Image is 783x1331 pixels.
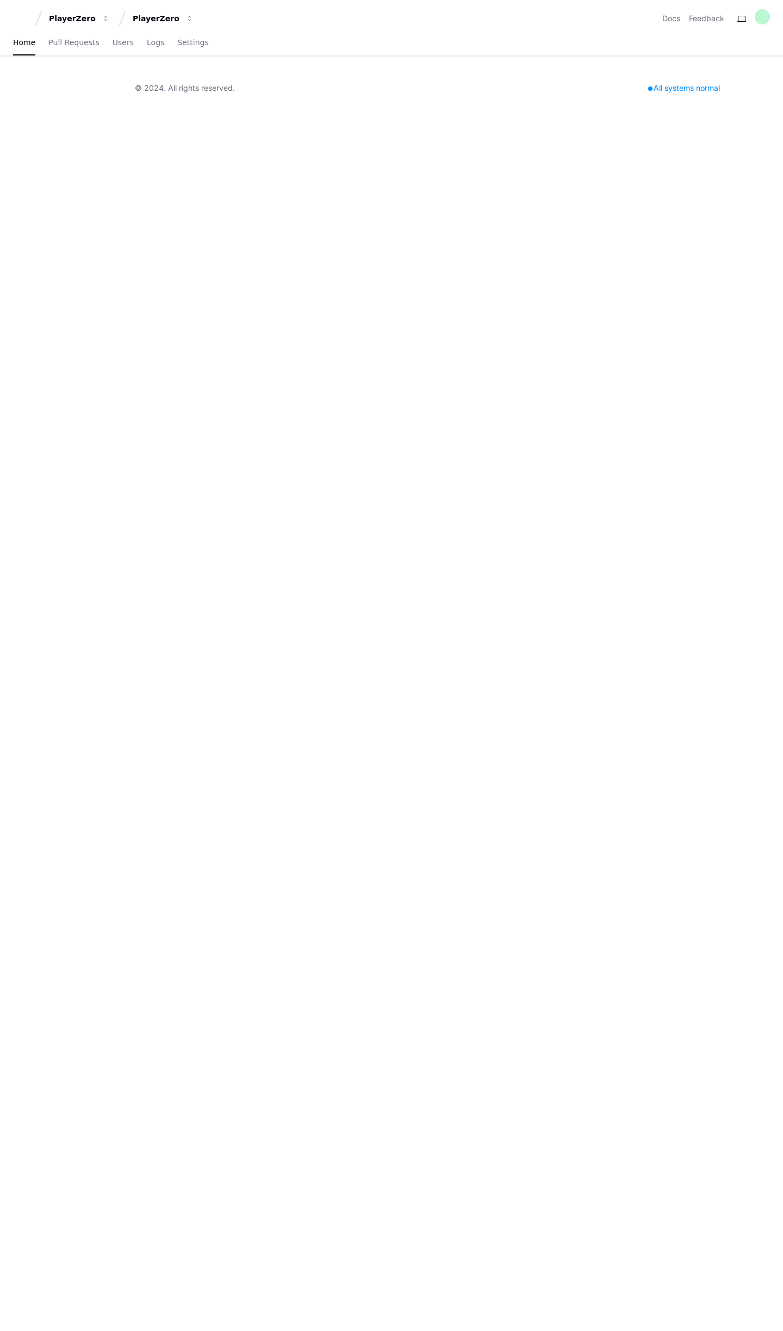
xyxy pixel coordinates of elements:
div: All systems normal [642,80,726,96]
button: PlayerZero [128,9,198,28]
div: PlayerZero [133,13,179,24]
span: Users [113,39,134,46]
span: Pull Requests [48,39,99,46]
span: Logs [147,39,164,46]
a: Users [113,30,134,55]
a: Settings [177,30,208,55]
button: PlayerZero [45,9,114,28]
a: Docs [662,13,680,24]
a: Logs [147,30,164,55]
div: PlayerZero [49,13,96,24]
div: © 2024. All rights reserved. [135,83,235,94]
button: Feedback [689,13,724,24]
a: Home [13,30,35,55]
span: Settings [177,39,208,46]
a: Pull Requests [48,30,99,55]
span: Home [13,39,35,46]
